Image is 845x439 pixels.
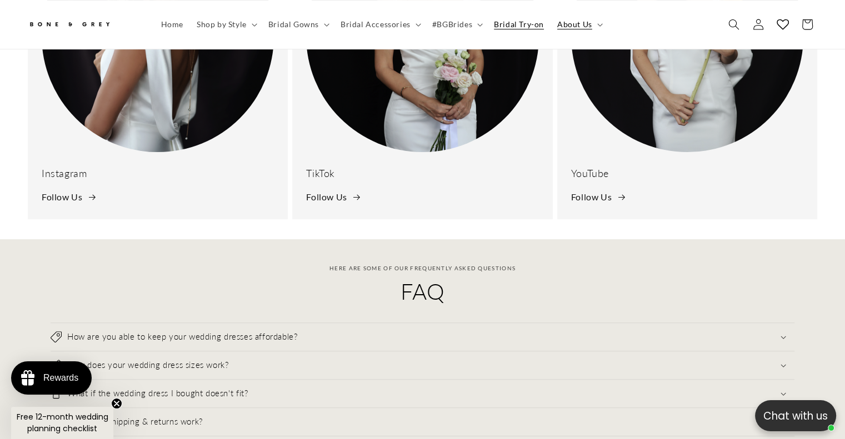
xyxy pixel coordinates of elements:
[11,407,113,439] div: Free 12-month wedding planning checklistClose teaser
[426,13,487,36] summary: #BGBrides
[432,19,472,29] span: #BGBrides
[494,19,544,29] span: Bridal Try-on
[161,19,183,29] span: Home
[67,331,297,342] h3: How are you able to keep your wedding dresses affordable?
[341,19,411,29] span: Bridal Accessories
[306,166,538,181] h3: TikTok
[17,411,108,434] span: Free 12-month wedding planning checklist
[43,373,78,383] div: Rewards
[571,166,803,181] h3: YouTube
[51,380,794,407] summary: What if the wedding dress I bought doesn't fit?
[571,189,627,205] a: Follow Us
[755,400,836,431] button: Open chatbox
[51,323,794,351] summary: How are you able to keep your wedding dresses affordable?
[722,12,746,37] summary: Search
[51,351,794,379] summary: How does your wedding dress sizes work?
[51,277,794,306] h2: FAQ
[268,19,319,29] span: Bridal Gowns
[334,13,426,36] summary: Bridal Accessories
[551,13,607,36] summary: About Us
[67,360,228,371] h3: How does your wedding dress sizes work?
[487,13,551,36] a: Bridal Try-on
[51,408,794,436] summary: How does shipping & returns work?
[24,11,143,38] a: Bone and Grey Bridal
[51,265,794,271] p: Here are some of our frequently asked questions
[755,408,836,424] p: Chat with us
[28,16,111,34] img: Bone and Grey Bridal
[262,13,334,36] summary: Bridal Gowns
[42,189,97,205] a: Follow Us
[557,19,592,29] span: About Us
[67,388,248,399] h3: What if the wedding dress I bought doesn't fit?
[111,398,122,409] button: Close teaser
[42,166,274,181] h3: Instagram
[190,13,262,36] summary: Shop by Style
[154,13,190,36] a: Home
[197,19,247,29] span: Shop by Style
[67,416,203,427] h3: How does shipping & returns work?
[306,189,362,205] a: Follow Us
